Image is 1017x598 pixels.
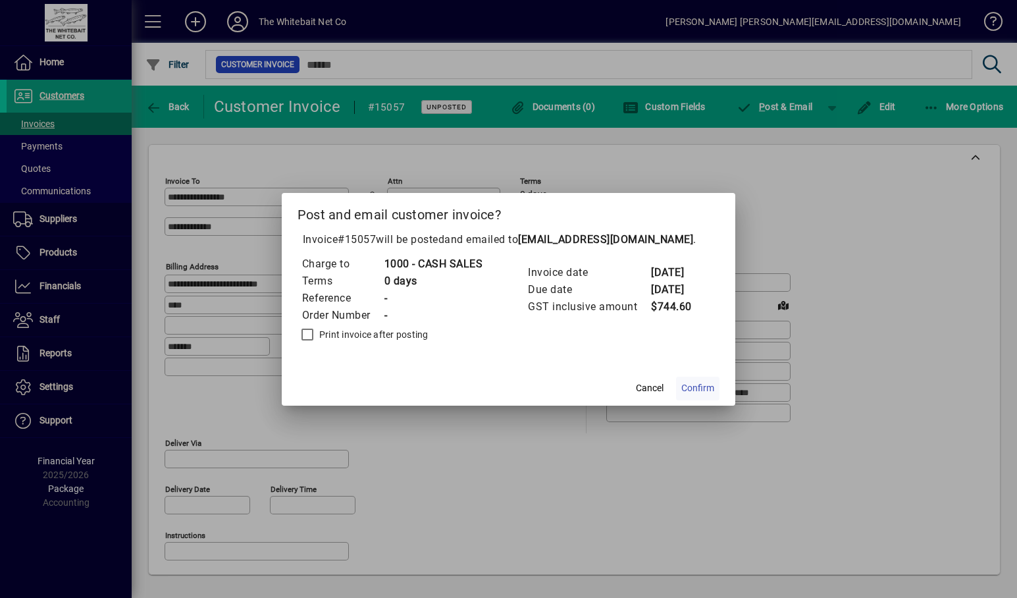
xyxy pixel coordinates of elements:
td: GST inclusive amount [527,298,650,315]
b: [EMAIL_ADDRESS][DOMAIN_NAME] [518,233,693,246]
label: Print invoice after posting [317,328,429,341]
td: [DATE] [650,264,703,281]
td: Invoice date [527,264,650,281]
span: Cancel [636,381,664,395]
button: Confirm [676,377,719,400]
td: Charge to [301,256,384,273]
td: Reference [301,290,384,307]
td: 1000 - CASH SALES [384,256,483,273]
span: Confirm [681,381,714,395]
td: $744.60 [650,298,703,315]
td: Order Number [301,307,384,324]
button: Cancel [629,377,671,400]
td: Terms [301,273,384,290]
h2: Post and email customer invoice? [282,193,736,231]
td: - [384,307,483,324]
td: [DATE] [650,281,703,298]
td: Due date [527,281,650,298]
span: and emailed to [444,233,693,246]
p: Invoice will be posted . [298,232,720,248]
span: #15057 [338,233,376,246]
td: - [384,290,483,307]
td: 0 days [384,273,483,290]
